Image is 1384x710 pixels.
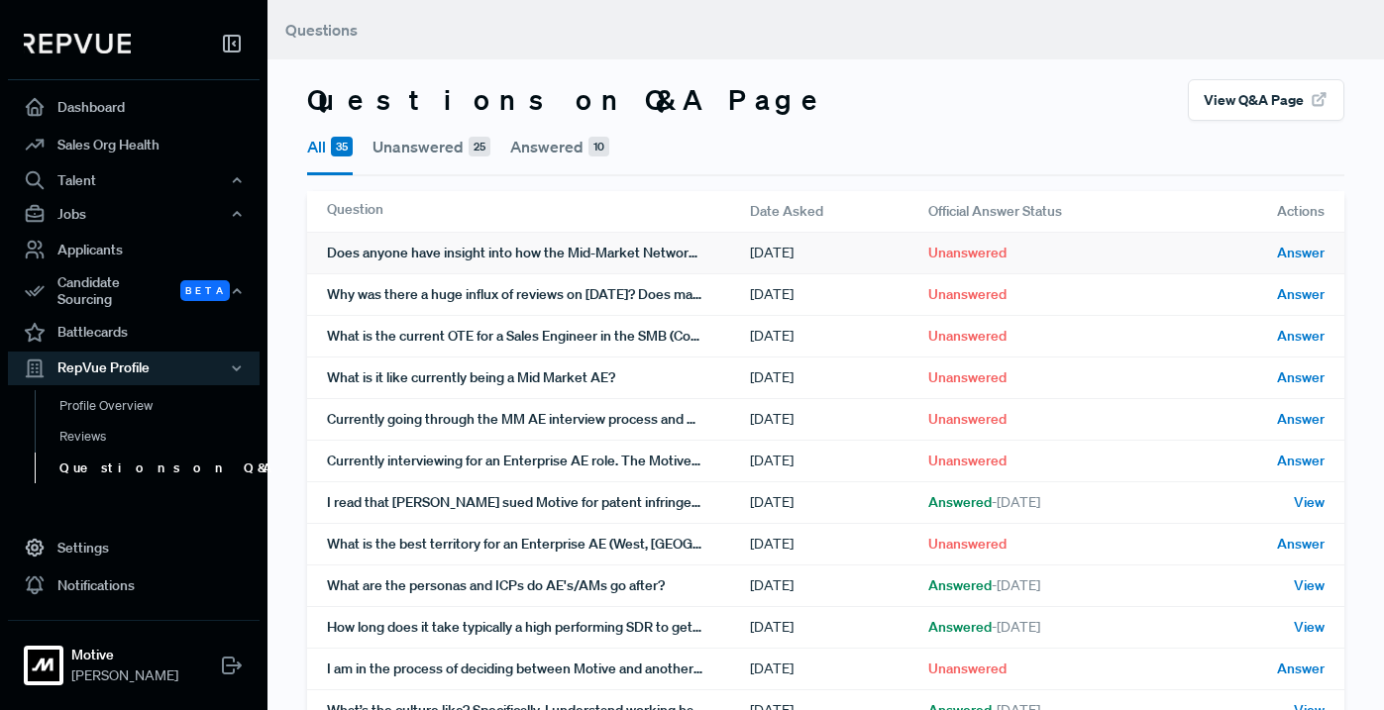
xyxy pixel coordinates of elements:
[8,352,260,385] button: RepVue Profile
[928,575,1040,596] span: Answered
[750,274,928,315] div: [DATE]
[307,83,830,117] h3: Questions on Q&A Page
[1277,284,1325,305] span: Answer
[750,649,928,689] div: [DATE]
[1277,409,1325,430] span: Answer
[327,357,750,398] div: What is it like currently being a Mid Market AE?
[928,243,1007,263] span: Unanswered
[8,314,260,352] a: Battlecards
[35,421,286,453] a: Reviews
[180,280,230,301] span: Beta
[928,409,1007,430] span: Unanswered
[71,665,178,686] span: [PERSON_NAME]
[8,268,260,314] button: Candidate Sourcing Beta
[992,493,1040,511] span: - [DATE]
[750,565,928,606] div: [DATE]
[928,492,1040,513] span: Answered
[35,453,286,484] a: Questions on Q&A
[28,650,59,681] img: Motive
[1294,575,1325,596] span: View
[750,441,928,481] div: [DATE]
[71,645,178,665] strong: Motive
[750,482,928,523] div: [DATE]
[373,121,490,172] button: Unanswered
[750,191,928,232] div: Date Asked
[35,390,286,422] a: Profile Overview
[8,529,260,566] a: Settings
[327,565,750,606] div: What are the personas and ICPs do AE's/AMs go after?
[928,191,1166,232] div: Official Answer Status
[928,534,1007,555] span: Unanswered
[750,607,928,648] div: [DATE]
[8,268,260,314] div: Candidate Sourcing
[750,524,928,564] div: [DATE]
[8,566,260,604] a: Notifications
[750,357,928,398] div: [DATE]
[1166,191,1325,232] div: Actions
[8,231,260,268] a: Applicants
[8,197,260,231] button: Jobs
[327,607,750,648] div: How long does it take typically a high performing SDR to get promoted to AE?
[327,316,750,356] div: What is the current OTE for a Sales Engineer in the SMB (Commercial) space?
[327,649,750,689] div: I am in the process of deciding between Motive and another company for Emerging MM. can you pleas...
[928,617,1040,638] span: Answered
[750,399,928,440] div: [DATE]
[307,121,353,175] button: All
[510,121,609,172] button: Answered
[928,367,1007,388] span: Unanswered
[750,233,928,273] div: [DATE]
[992,618,1040,636] span: - [DATE]
[1294,492,1325,513] span: View
[327,191,750,232] div: Question
[327,524,750,564] div: What is the best territory for an Enterprise AE (West, [GEOGRAPHIC_DATA], etc)? Are Enterprise AE...
[327,482,750,523] div: I read that [PERSON_NAME] sued Motive for patent infringement, and Motive countersued. Can anyone...
[327,399,750,440] div: Currently going through the MM AE interview process and next interview is a final chat with a VP ...
[8,126,260,163] a: Sales Org Health
[24,34,131,53] img: RepVue
[327,441,750,481] div: Currently interviewing for an Enterprise AE role. The Motive recruiter I had my initial call with...
[1277,659,1325,679] span: Answer
[285,20,358,40] span: Questions
[992,576,1040,594] span: - [DATE]
[928,326,1007,347] span: Unanswered
[928,451,1007,471] span: Unanswered
[1188,79,1344,121] button: View Q&A Page
[750,316,928,356] div: [DATE]
[327,233,750,273] div: Does anyone have insight into how the Mid-Market Networks team is performing?
[928,659,1007,679] span: Unanswered
[1277,243,1325,263] span: Answer
[1188,88,1344,108] a: View Q&A Page
[1277,367,1325,388] span: Answer
[1277,451,1325,471] span: Answer
[928,284,1007,305] span: Unanswered
[8,620,260,694] a: MotiveMotive[PERSON_NAME]
[588,137,609,156] span: 10
[469,137,490,156] span: 25
[1277,326,1325,347] span: Answer
[331,137,353,156] span: 35
[8,163,260,197] button: Talent
[327,274,750,315] div: Why was there a huge influx of reviews on [DATE]? Does management push for good repvue reviews ra...
[1277,534,1325,555] span: Answer
[1294,617,1325,638] span: View
[8,88,260,126] a: Dashboard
